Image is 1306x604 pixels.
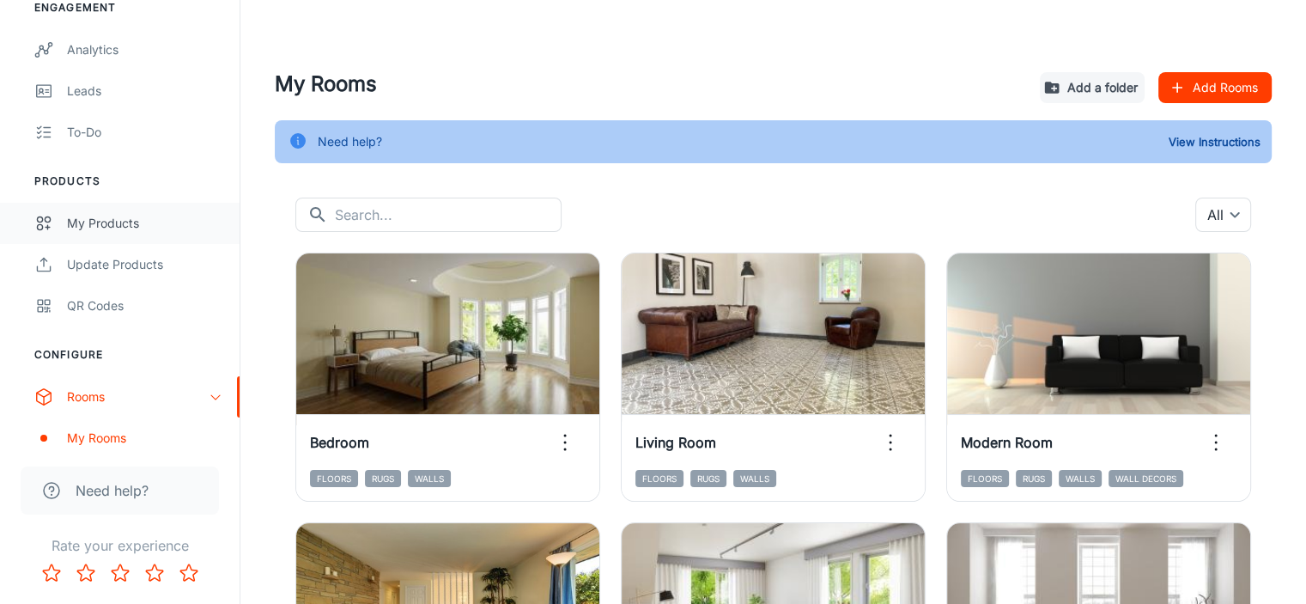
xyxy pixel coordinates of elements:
[1109,470,1183,487] span: Wall Decors
[961,470,1009,487] span: Floors
[67,296,222,315] div: QR Codes
[67,40,222,59] div: Analytics
[733,470,776,487] span: Walls
[103,556,137,590] button: Rate 3 star
[137,556,172,590] button: Rate 4 star
[67,429,222,448] div: My Rooms
[14,535,226,556] p: Rate your experience
[408,470,451,487] span: Walls
[1059,470,1102,487] span: Walls
[1158,72,1272,103] button: Add Rooms
[67,214,222,233] div: My Products
[172,556,206,590] button: Rate 5 star
[67,255,222,274] div: Update Products
[690,470,726,487] span: Rugs
[310,470,358,487] span: Floors
[67,387,209,406] div: Rooms
[1195,198,1251,232] div: All
[1016,470,1052,487] span: Rugs
[67,82,222,101] div: Leads
[318,125,382,158] div: Need help?
[635,470,683,487] span: Floors
[1040,72,1145,103] button: Add a folder
[310,432,369,453] h6: Bedroom
[76,480,149,501] span: Need help?
[67,123,222,142] div: To-do
[69,556,103,590] button: Rate 2 star
[1164,129,1265,155] button: View Instructions
[365,470,401,487] span: Rugs
[275,69,1026,100] h4: My Rooms
[34,556,69,590] button: Rate 1 star
[335,198,562,232] input: Search...
[635,432,716,453] h6: Living Room
[961,432,1053,453] h6: Modern Room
